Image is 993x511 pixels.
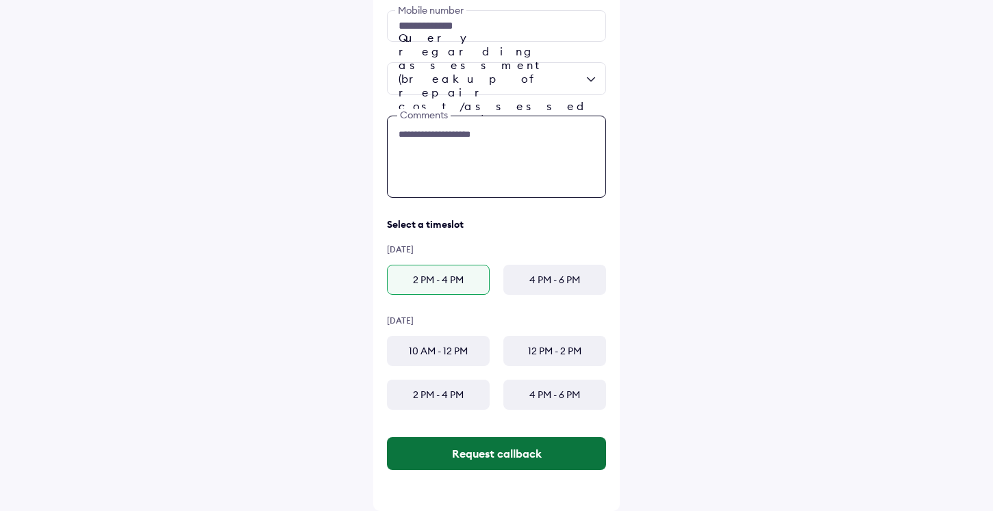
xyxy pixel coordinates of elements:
[387,437,606,470] button: Request callback
[503,336,606,366] div: 12 PM - 2 PM
[387,218,606,231] div: Select a timeslot
[503,380,606,410] div: 4 PM - 6 PM
[387,244,606,254] div: [DATE]
[387,265,490,295] div: 2 PM - 4 PM
[503,265,606,295] div: 4 PM - 6 PM
[387,380,490,410] div: 2 PM - 4 PM
[387,315,606,326] div: [DATE]
[387,336,490,366] div: 10 AM - 12 PM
